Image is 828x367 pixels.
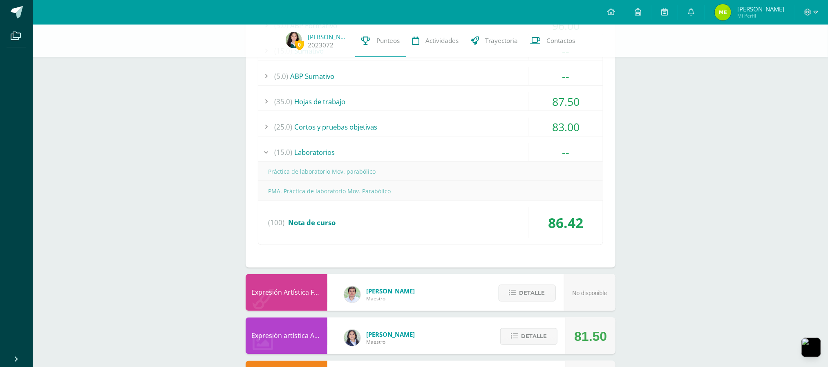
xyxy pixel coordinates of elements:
span: Detalle [519,286,545,301]
button: Detalle [500,328,557,345]
span: [PERSON_NAME] [367,331,415,339]
span: (100) [269,207,285,238]
span: (15.0) [275,143,293,161]
div: -- [529,143,603,161]
span: [PERSON_NAME] [737,5,784,13]
a: Punteos [355,25,406,57]
span: 0 [295,40,304,50]
span: Contactos [547,36,575,45]
img: 8e3dba6cfc057293c5db5c78f6d0205d.png [344,286,360,303]
div: 87.50 [529,92,603,111]
div: 83.00 [529,118,603,136]
span: Nota de curso [289,218,336,227]
a: [PERSON_NAME] [308,33,349,41]
button: Detalle [499,285,556,302]
div: Expresión Artística FORMACIÓN MUSICAL [246,274,327,311]
span: Maestro [367,339,415,346]
a: 2023072 [308,41,334,49]
div: Cortos y pruebas objetivas [258,118,603,136]
span: Mi Perfil [737,12,784,19]
div: Hojas de trabajo [258,92,603,111]
div: Práctica de laboratorio Mov. parabólico [258,162,603,181]
div: 86.42 [529,207,603,238]
span: Detalle [521,329,547,344]
span: Punteos [377,36,400,45]
div: -- [529,67,603,85]
div: PMA. Práctica de laboratorio Mov. Parabólico [258,182,603,200]
a: Actividades [406,25,465,57]
div: ABP Sumativo [258,67,603,85]
span: Trayectoria [486,36,518,45]
span: Actividades [426,36,459,45]
span: (5.0) [275,67,289,85]
span: [PERSON_NAME] [367,287,415,295]
span: (25.0) [275,118,293,136]
img: 05fc99470b6b8232ca6bd7819607359e.png [286,32,302,48]
img: 4a4aaf78db504b0aa81c9e1154a6f8e5.png [344,330,360,346]
span: (35.0) [275,92,293,111]
a: Contactos [524,25,582,57]
div: Expresión artística ARTES PLÁSTICAS [246,318,327,354]
span: No disponible [573,290,607,297]
div: 81.50 [574,318,607,355]
a: Trayectoria [465,25,524,57]
img: cc8173afdae23698f602c22063f262d2.png [715,4,731,20]
span: Maestro [367,295,415,302]
div: Laboratorios [258,143,603,161]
